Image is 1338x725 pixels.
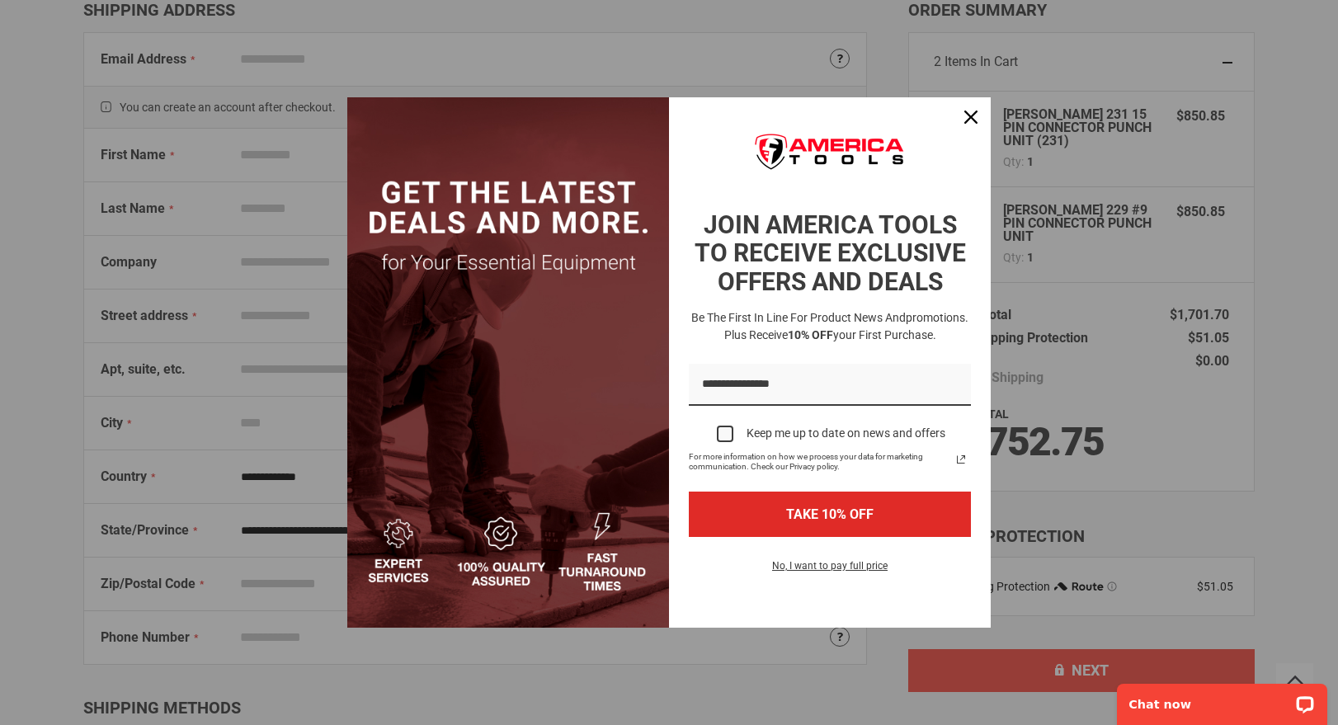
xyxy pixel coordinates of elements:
strong: JOIN AMERICA TOOLS TO RECEIVE EXCLUSIVE OFFERS AND DEALS [695,210,966,296]
button: No, I want to pay full price [759,557,901,585]
h3: Be the first in line for product news and [685,309,974,344]
strong: 10% OFF [788,328,833,341]
svg: close icon [964,111,978,124]
button: Close [951,97,991,137]
a: Read our Privacy Policy [951,450,971,469]
input: Email field [689,364,971,406]
iframe: LiveChat chat widget [1106,673,1338,725]
div: Keep me up to date on news and offers [747,426,945,440]
svg: link icon [951,450,971,469]
span: For more information on how we process your data for marketing communication. Check our Privacy p... [689,452,951,472]
button: TAKE 10% OFF [689,492,971,537]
